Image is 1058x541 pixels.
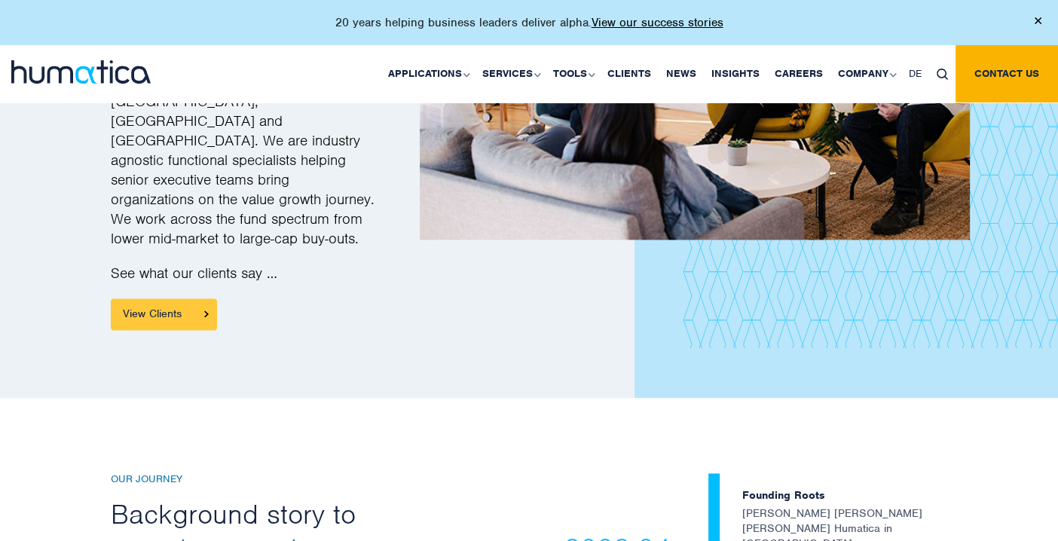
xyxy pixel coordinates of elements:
p: See what our clients say … [111,264,375,298]
img: search_icon [937,69,948,80]
a: News [659,45,704,102]
p: 20 years helping business leaders deliver alpha. [335,15,723,30]
a: Contact us [956,45,1058,102]
a: Insights [704,45,767,102]
img: View Clients [204,310,209,317]
a: View our success stories [592,15,723,30]
a: Clients [600,45,659,102]
a: Careers [767,45,830,102]
a: Services [475,45,546,102]
p: We work with demanding private equity sponsors and entrepreneurial leaders who want to achieve am... [111,14,375,264]
span: DE [909,67,922,80]
a: Company [830,45,901,102]
a: Applications [381,45,475,102]
h6: Founding Roots [742,488,944,502]
a: Tools [546,45,600,102]
a: DE [901,45,929,102]
img: logo [11,60,151,84]
h6: Our Journey [111,473,446,486]
a: View Clients [111,298,217,330]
